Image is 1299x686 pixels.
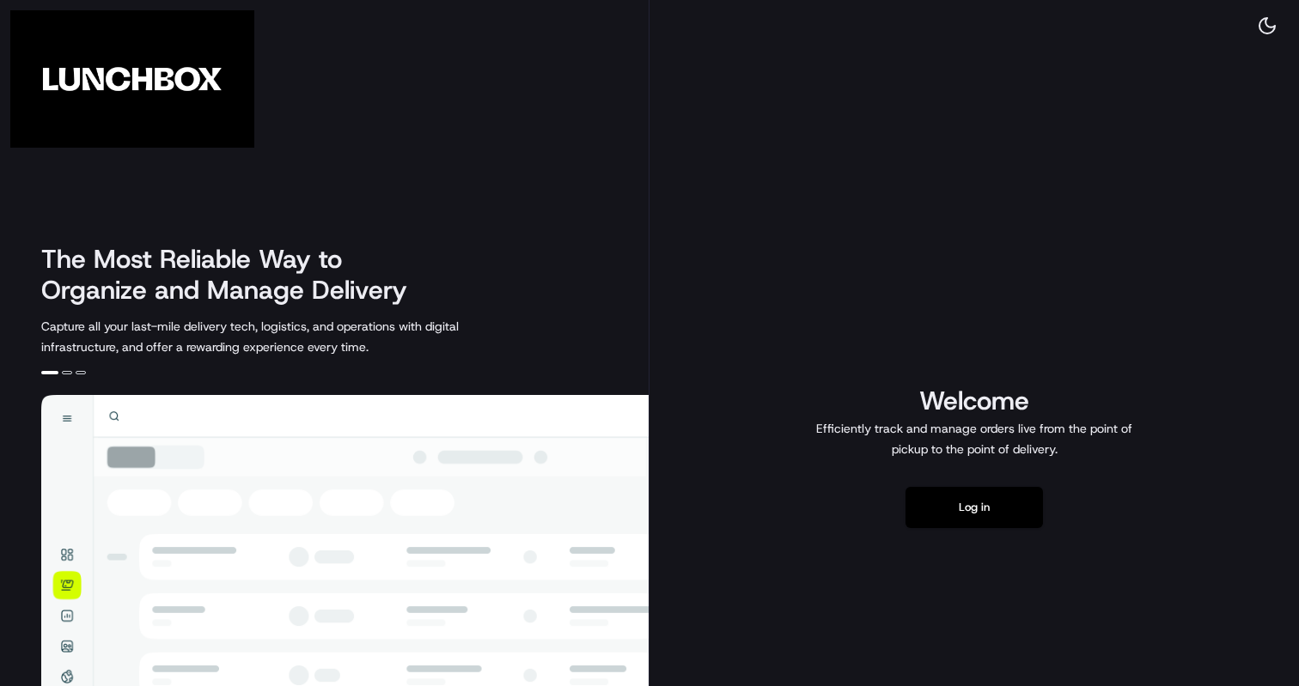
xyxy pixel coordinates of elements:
p: Capture all your last-mile delivery tech, logistics, and operations with digital infrastructure, ... [41,316,536,357]
img: Company Logo [10,10,254,148]
h1: Welcome [809,384,1139,418]
p: Efficiently track and manage orders live from the point of pickup to the point of delivery. [809,418,1139,459]
h2: The Most Reliable Way to Organize and Manage Delivery [41,244,426,306]
button: Log in [906,487,1043,528]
